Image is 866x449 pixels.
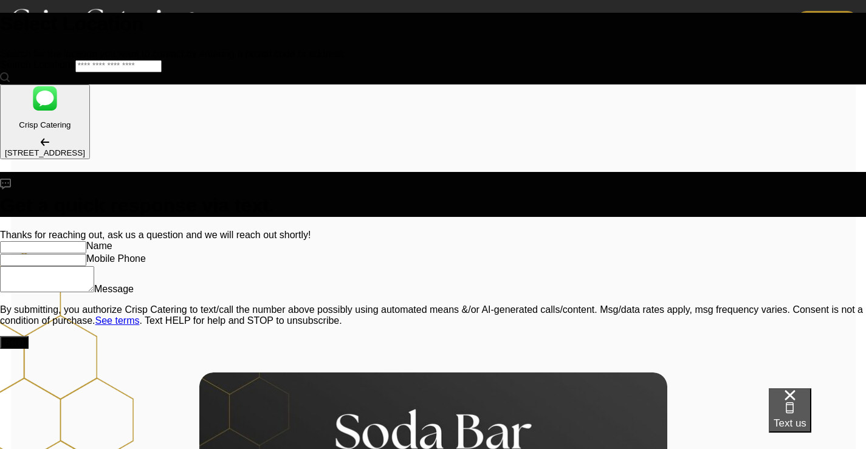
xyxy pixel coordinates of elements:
div: [STREET_ADDRESS] [5,148,85,157]
p: Crisp Catering [5,120,85,129]
iframe: podium webchat widget bubble [769,388,866,449]
label: Name [86,241,112,251]
a: Open terms and conditions in a new window [95,315,140,326]
label: Message [94,284,134,294]
div: Send [5,338,24,347]
label: Mobile Phone [86,253,146,264]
